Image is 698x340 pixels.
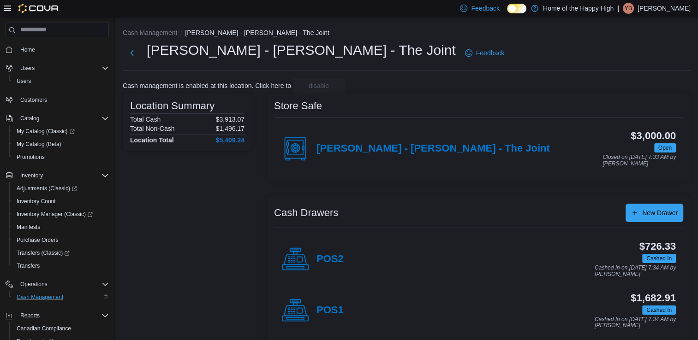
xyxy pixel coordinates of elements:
[9,234,113,246] button: Purchase Orders
[13,139,65,150] a: My Catalog (Beta)
[130,100,215,111] h3: Location Summary
[646,254,672,263] span: Cashed In
[274,207,338,218] h3: Cash Drawers
[654,143,676,152] span: Open
[507,4,526,13] input: Dark Mode
[2,43,113,56] button: Home
[13,139,109,150] span: My Catalog (Beta)
[293,78,345,93] button: disable
[309,81,329,90] span: disable
[603,154,676,167] p: Closed on [DATE] 7:33 AM by [PERSON_NAME]
[13,152,48,163] a: Promotions
[274,100,322,111] h3: Store Safe
[17,198,56,205] span: Inventory Count
[13,222,109,233] span: Manifests
[642,208,678,217] span: New Drawer
[20,46,35,53] span: Home
[476,48,504,58] span: Feedback
[17,128,75,135] span: My Catalog (Classic)
[617,3,619,14] p: |
[130,136,174,144] h4: Location Total
[13,260,109,271] span: Transfers
[638,3,691,14] p: [PERSON_NAME]
[13,234,109,246] span: Purchase Orders
[13,76,109,87] span: Users
[9,195,113,208] button: Inventory Count
[626,204,683,222] button: New Drawer
[471,4,499,13] span: Feedback
[17,249,70,257] span: Transfers (Classic)
[17,293,63,301] span: Cash Management
[17,113,43,124] button: Catalog
[595,265,676,277] p: Cashed In on [DATE] 7:34 AM by [PERSON_NAME]
[17,170,109,181] span: Inventory
[9,75,113,88] button: Users
[13,209,96,220] a: Inventory Manager (Classic)
[17,94,109,106] span: Customers
[17,44,39,55] a: Home
[9,322,113,335] button: Canadian Compliance
[461,44,508,62] a: Feedback
[13,126,78,137] a: My Catalog (Classic)
[13,76,35,87] a: Users
[9,221,113,234] button: Manifests
[13,292,67,303] a: Cash Management
[17,223,40,231] span: Manifests
[13,183,109,194] span: Adjustments (Classic)
[17,325,71,332] span: Canadian Compliance
[631,293,676,304] h3: $1,682.91
[631,130,676,141] h3: $3,000.00
[123,28,691,39] nav: An example of EuiBreadcrumbs
[316,305,344,317] h4: POS1
[9,138,113,151] button: My Catalog (Beta)
[639,241,676,252] h3: $726.33
[13,260,43,271] a: Transfers
[17,77,31,85] span: Users
[2,112,113,125] button: Catalog
[17,113,109,124] span: Catalog
[13,247,109,258] span: Transfers (Classic)
[123,82,291,89] p: Cash management is enabled at this location. Click here to
[20,64,35,72] span: Users
[13,183,81,194] a: Adjustments (Classic)
[123,44,141,62] button: Next
[17,44,109,55] span: Home
[17,94,51,106] a: Customers
[17,211,93,218] span: Inventory Manager (Classic)
[2,278,113,291] button: Operations
[2,309,113,322] button: Reports
[658,144,672,152] span: Open
[9,291,113,304] button: Cash Management
[17,153,45,161] span: Promotions
[20,172,43,179] span: Inventory
[2,93,113,106] button: Customers
[13,323,109,334] span: Canadian Compliance
[13,209,109,220] span: Inventory Manager (Classic)
[17,141,61,148] span: My Catalog (Beta)
[17,262,40,270] span: Transfers
[216,116,245,123] p: $3,913.07
[625,3,632,14] span: YB
[20,115,39,122] span: Catalog
[316,143,550,155] h4: [PERSON_NAME] - [PERSON_NAME] - The Joint
[13,196,109,207] span: Inventory Count
[9,182,113,195] a: Adjustments (Classic)
[147,41,456,59] h1: [PERSON_NAME] - [PERSON_NAME] - The Joint
[17,170,47,181] button: Inventory
[17,310,109,321] span: Reports
[543,3,614,14] p: Home of the Happy High
[130,116,161,123] h6: Total Cash
[642,305,676,315] span: Cashed In
[20,312,40,319] span: Reports
[17,63,109,74] span: Users
[13,234,62,246] a: Purchase Orders
[13,126,109,137] span: My Catalog (Classic)
[595,317,676,329] p: Cashed In on [DATE] 7:34 AM by [PERSON_NAME]
[216,136,245,144] h4: $5,409.24
[20,281,48,288] span: Operations
[13,323,75,334] a: Canadian Compliance
[642,254,676,263] span: Cashed In
[2,62,113,75] button: Users
[20,96,47,104] span: Customers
